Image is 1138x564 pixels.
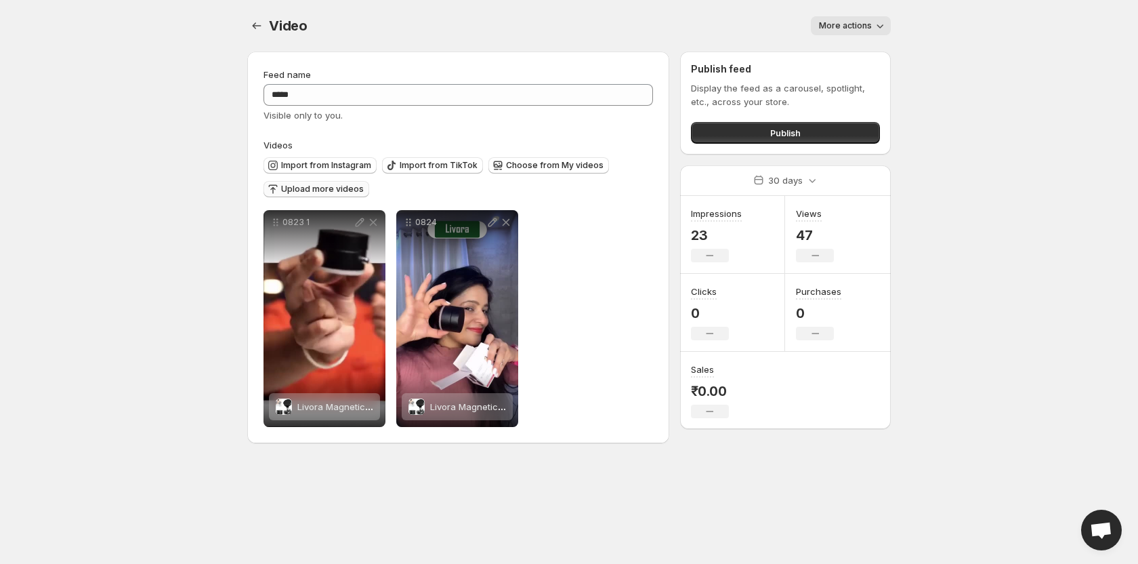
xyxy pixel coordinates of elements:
span: Videos [264,140,293,150]
span: Feed name [264,69,311,80]
h3: Views [796,207,822,220]
img: Livora Magnetic Suction Phone Holder | 360° adjustable [276,399,292,415]
span: Visible only to you. [264,110,343,121]
button: Settings [247,16,266,35]
span: Livora Magnetic Suction Phone Holder | 360° adjustable [430,401,669,412]
p: 0823 1 [282,217,353,228]
p: 0 [796,305,841,321]
button: Import from TikTok [382,157,483,174]
button: Upload more videos [264,181,369,197]
img: Livora Magnetic Suction Phone Holder | 360° adjustable [408,399,425,415]
div: 0823 1Livora Magnetic Suction Phone Holder | 360° adjustableLivora Magnetic Suction Phone Holder ... [264,210,385,427]
span: Choose from My videos [506,160,604,171]
p: 30 days [768,174,803,187]
p: 23 [691,227,742,243]
a: Open chat [1081,510,1122,550]
p: Display the feed as a carousel, spotlight, etc., across your store. [691,81,880,108]
h3: Purchases [796,285,841,298]
span: Video [269,18,308,34]
h3: Impressions [691,207,742,220]
p: ₹0.00 [691,383,729,399]
h2: Publish feed [691,62,880,76]
button: More actions [811,16,891,35]
p: 0824 [415,217,486,228]
button: Choose from My videos [488,157,609,174]
button: Publish [691,122,880,144]
span: Upload more videos [281,184,364,195]
p: 0 [691,305,729,321]
span: Livora Magnetic Suction Phone Holder | 360° adjustable [297,401,536,412]
h3: Sales [691,363,714,376]
h3: Clicks [691,285,717,298]
span: More actions [819,20,872,31]
span: Import from TikTok [400,160,478,171]
button: Import from Instagram [264,157,377,174]
div: 0824Livora Magnetic Suction Phone Holder | 360° adjustableLivora Magnetic Suction Phone Holder | ... [396,210,518,427]
span: Publish [770,126,801,140]
span: Import from Instagram [281,160,371,171]
p: 47 [796,227,834,243]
